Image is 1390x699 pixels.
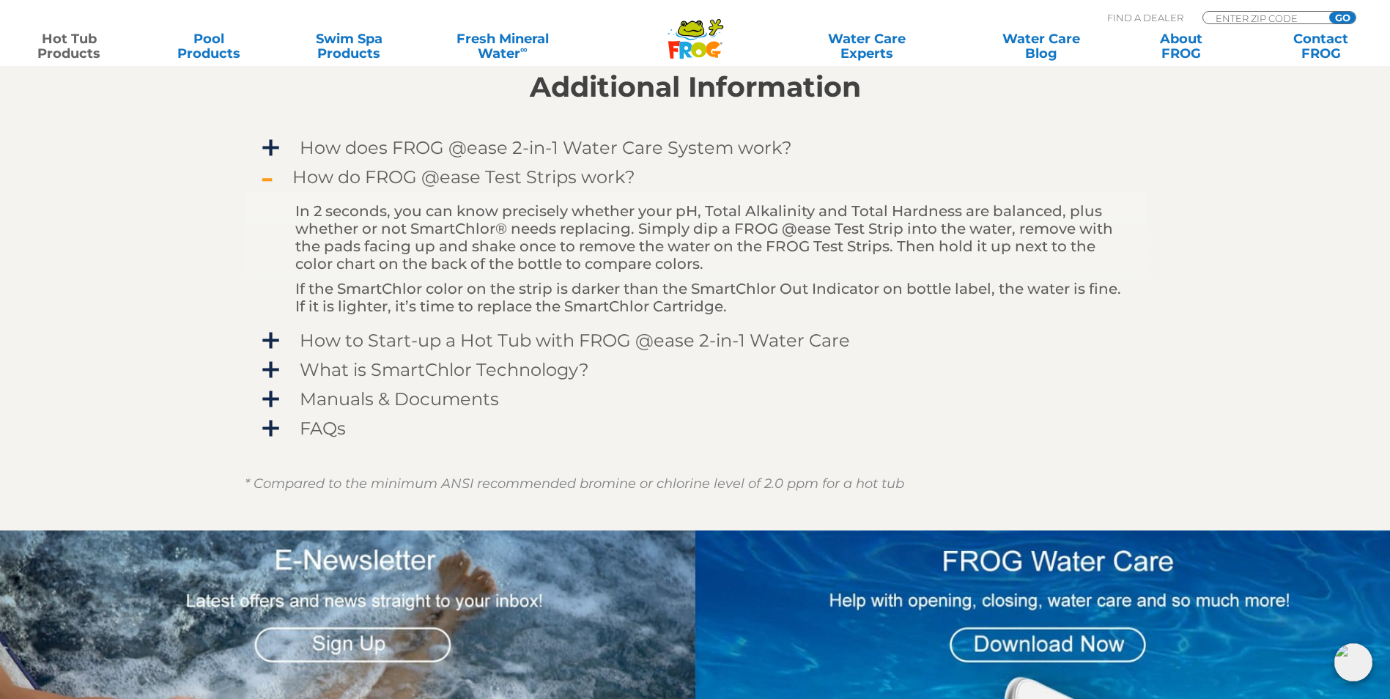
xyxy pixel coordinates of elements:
[278,138,1131,158] span: How does FROG @ease 2-in-1 Water Care System work?
[1329,12,1356,23] input: GO
[15,32,124,61] a: Hot TubProducts
[278,167,1131,187] span: How do FROG @ease Test Strips work?
[245,133,1146,163] a: How does FROG @ease 2-in-1 Water Care System work?
[1214,12,1313,24] input: Zip Code Form
[295,280,1131,315] p: If the SmartChlor color on the strip is darker than the SmartChlor Out Indicator on bottle label,...
[295,32,404,61] a: Swim SpaProducts
[295,202,1131,273] p: In 2 seconds, you can know precisely whether your pH, Total Alkalinity and Total Hardness are bal...
[278,418,1131,438] span: FAQs
[245,384,1146,414] a: Manuals & Documents
[1126,32,1235,61] a: AboutFROG
[986,32,1095,61] a: Water CareBlog
[245,413,1146,443] a: FAQs
[245,355,1146,385] a: What is SmartChlor Technology?
[435,32,571,61] a: Fresh MineralWater∞
[245,162,1146,192] a: How do FROG @ease Test Strips work?
[1334,643,1372,681] img: openIcon
[155,32,264,61] a: PoolProducts
[245,476,904,492] em: * Compared to the minimum ANSI recommended bromine or chlorine level of 2.0 ppm for a hot tub
[520,43,528,55] sup: ∞
[779,32,955,61] a: Water CareExperts
[1266,32,1375,61] a: ContactFROG
[1107,11,1183,24] p: Find A Dealer
[245,71,1146,103] h2: Additional Information
[245,325,1146,355] a: How to Start-up a Hot Tub with FROG @ease 2-in-1 Water Care
[278,389,1131,409] span: Manuals & Documents
[278,360,1131,380] span: What is SmartChlor Technology?
[278,330,1131,350] span: How to Start-up a Hot Tub with FROG @ease 2-in-1 Water Care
